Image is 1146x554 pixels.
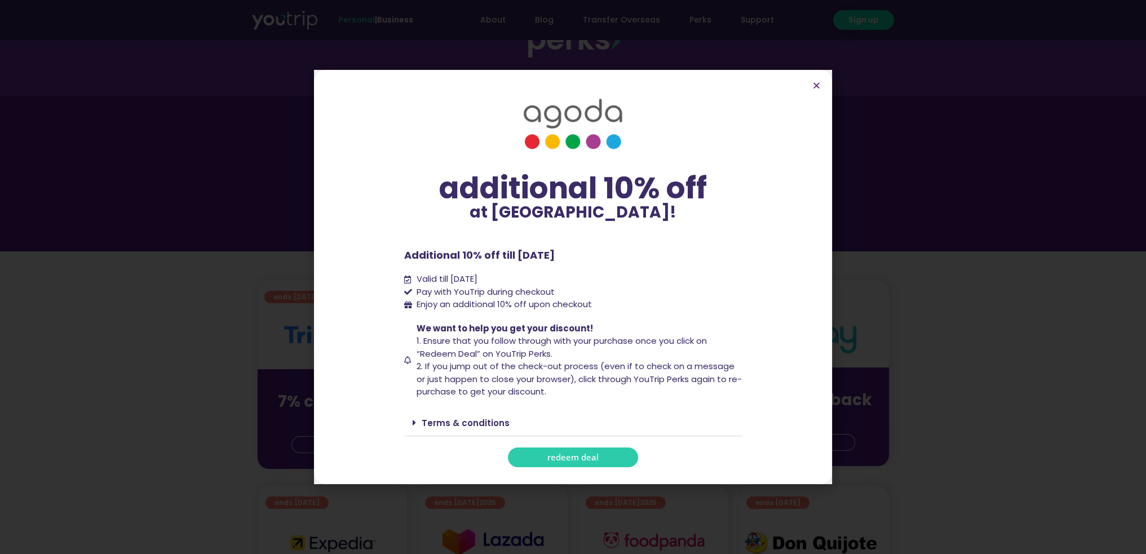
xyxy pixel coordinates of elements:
[404,172,742,205] div: additional 10% off
[417,335,707,360] span: 1. Ensure that you follow through with your purchase once you click on “Redeem Deal” on YouTrip P...
[404,247,742,263] p: Additional 10% off till [DATE]
[508,447,638,467] a: redeem deal
[414,286,555,299] span: Pay with YouTrip during checkout
[417,322,593,334] span: We want to help you get your discount!
[414,273,477,286] span: Valid till [DATE]
[417,298,592,310] span: Enjoy an additional 10% off upon checkout
[547,453,599,462] span: redeem deal
[404,205,742,220] p: at [GEOGRAPHIC_DATA]!
[812,81,821,90] a: Close
[417,360,742,397] span: 2. If you jump out of the check-out process (even if to check on a message or just happen to clos...
[404,410,742,436] div: Terms & conditions
[422,417,510,429] a: Terms & conditions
